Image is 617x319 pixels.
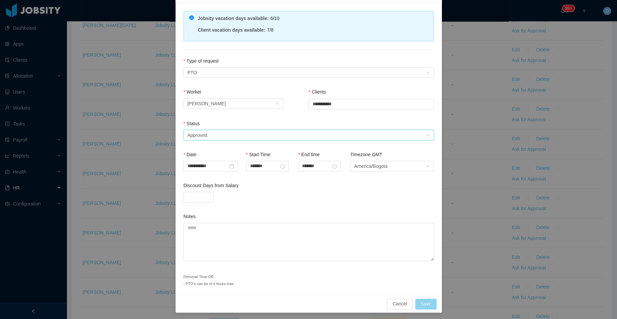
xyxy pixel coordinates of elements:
label: End time [298,152,320,157]
button: Save [415,299,437,309]
label: Timezone GMT [350,152,382,157]
label: Notes [183,214,196,219]
strong: Client vacation days available : [198,27,265,33]
label: Discount Days from Salary [183,183,239,188]
label: Status [183,121,200,126]
div: America/Bogota [354,161,388,171]
i: icon: down [426,164,430,169]
input: Discount Days from Salary [184,192,213,202]
button: Cancel [387,299,413,309]
div: Martin Roldan [187,99,226,109]
strong: Jobsity vacation days available : [198,16,269,21]
i: icon: clock-circle [332,164,337,169]
label: Date [183,152,196,157]
label: Type of request [183,58,219,64]
div: Approved [187,130,207,140]
span: 6/10 [270,16,279,21]
label: Worker [183,89,201,95]
i: icon: clock-circle [280,164,285,169]
label: Start Time [246,152,270,157]
span: 7/8 [267,27,273,33]
textarea: Notes [183,223,434,261]
i: icon: calendar [229,164,234,168]
input: Start Time [246,161,289,171]
input: End time [298,161,341,171]
div: PTO [187,68,197,78]
label: Clients [308,89,326,95]
i: icon: info-circle [189,15,194,20]
small: Personal Time Off: - PTO's can be of 4 hours max [183,275,234,286]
